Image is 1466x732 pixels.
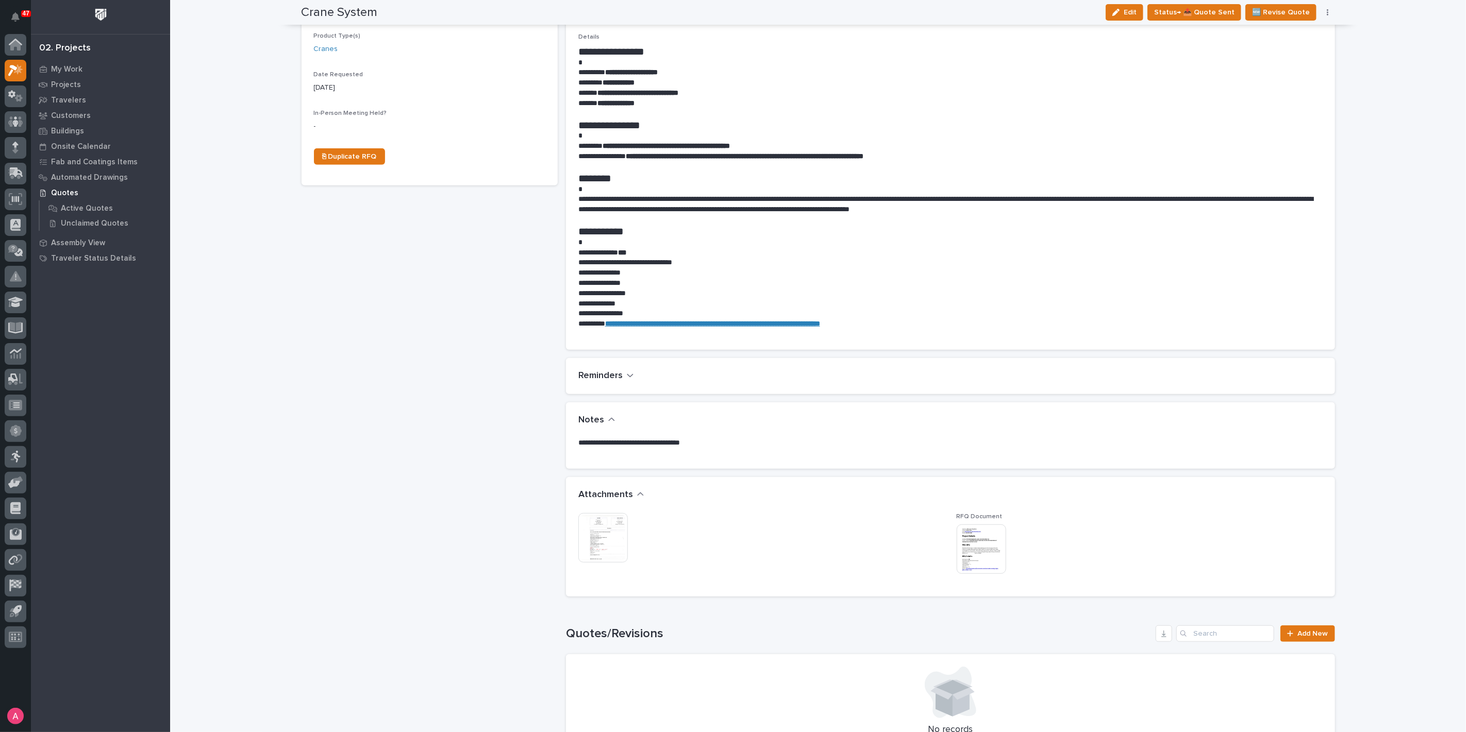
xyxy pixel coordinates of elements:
[40,216,170,230] a: Unclaimed Quotes
[314,121,545,132] p: -
[61,219,128,228] p: Unclaimed Quotes
[1245,4,1317,21] button: 🆕 Revise Quote
[31,185,170,200] a: Quotes
[91,5,110,24] img: Workspace Logo
[578,415,604,426] h2: Notes
[1124,8,1137,17] span: Edit
[322,153,377,160] span: ⎘ Duplicate RFQ
[1106,4,1143,21] button: Edit
[31,235,170,250] a: Assembly View
[31,169,170,185] a: Automated Drawings
[5,705,26,727] button: users-avatar
[1176,625,1274,642] input: Search
[23,10,29,17] p: 47
[51,127,84,136] p: Buildings
[51,173,128,182] p: Automated Drawings
[31,108,170,123] a: Customers
[578,34,599,40] span: Details
[314,72,363,78] span: Date Requested
[51,189,78,198] p: Quotes
[314,82,545,93] p: [DATE]
[1154,6,1235,19] span: Status→ 📤 Quote Sent
[51,142,111,151] p: Onsite Calendar
[1147,4,1241,21] button: Status→ 📤 Quote Sent
[578,415,615,426] button: Notes
[578,370,623,382] h2: Reminders
[51,254,136,263] p: Traveler Status Details
[31,139,170,154] a: Onsite Calendar
[39,43,91,54] div: 02. Projects
[5,6,26,28] button: Notifications
[566,626,1152,641] h1: Quotes/Revisions
[1280,625,1335,642] a: Add New
[314,33,361,39] span: Product Type(s)
[61,204,113,213] p: Active Quotes
[51,239,105,248] p: Assembly View
[578,370,634,382] button: Reminders
[578,489,633,501] h2: Attachments
[302,5,378,20] h2: Crane System
[314,148,385,165] a: ⎘ Duplicate RFQ
[51,96,86,105] p: Travelers
[957,514,1003,520] span: RFQ Document
[31,250,170,266] a: Traveler Status Details
[40,201,170,215] a: Active Quotes
[1298,630,1328,637] span: Add New
[51,80,81,90] p: Projects
[51,158,138,167] p: Fab and Coatings Items
[51,65,82,74] p: My Work
[314,110,387,116] span: In-Person Meeting Held?
[31,77,170,92] a: Projects
[13,12,26,29] div: Notifications47
[578,489,644,501] button: Attachments
[51,111,91,121] p: Customers
[31,154,170,169] a: Fab and Coatings Items
[31,61,170,77] a: My Work
[1252,6,1310,19] span: 🆕 Revise Quote
[31,92,170,108] a: Travelers
[31,123,170,139] a: Buildings
[314,44,338,55] a: Cranes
